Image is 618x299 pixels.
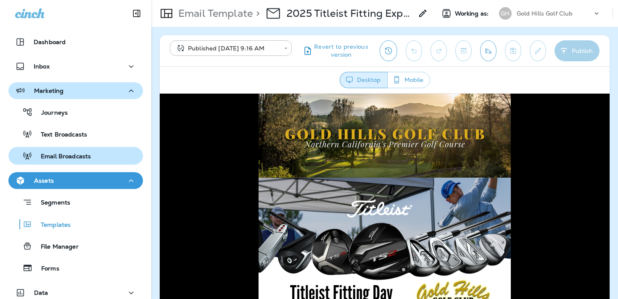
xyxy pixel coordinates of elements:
[8,103,143,121] button: Journeys
[8,259,143,277] button: Forms
[480,40,497,61] button: Send test email
[499,7,512,20] div: GH
[33,109,68,117] p: Journeys
[8,34,143,50] button: Dashboard
[8,215,143,233] button: Templates
[32,221,71,229] p: Templates
[32,131,87,139] p: Text Broadcasts
[8,193,143,211] button: Segments
[313,43,370,59] span: Revert to previous version
[175,7,253,20] p: Email Template
[287,7,413,20] p: 2025 Titleist Fitting Experience - 10/12
[34,39,66,45] p: Dashboard
[340,72,388,88] button: Desktop
[34,177,54,184] p: Assets
[8,125,143,143] button: Text Broadcasts
[34,87,63,94] p: Marketing
[387,72,430,88] button: Mobile
[125,5,148,22] button: Collapse Sidebar
[8,82,143,99] button: Marketing
[253,7,260,20] p: >
[32,243,79,251] p: File Manager
[32,199,70,207] p: Segments
[8,147,143,165] button: Email Broadcasts
[33,265,59,273] p: Forms
[34,63,50,70] p: Inbox
[99,84,351,226] img: Gold-Hills--Titleist-Fitting-Day-2025---blog.png
[298,40,373,61] button: Revert to previous version
[34,289,48,296] p: Data
[176,44,278,52] div: Published [DATE] 9:16 AM
[32,153,91,161] p: Email Broadcasts
[8,58,143,75] button: Inbox
[8,172,143,189] button: Assets
[455,10,491,17] span: Working as:
[8,237,143,255] button: File Manager
[380,40,397,61] button: View Changelog
[517,10,573,17] p: Gold Hills Golf Club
